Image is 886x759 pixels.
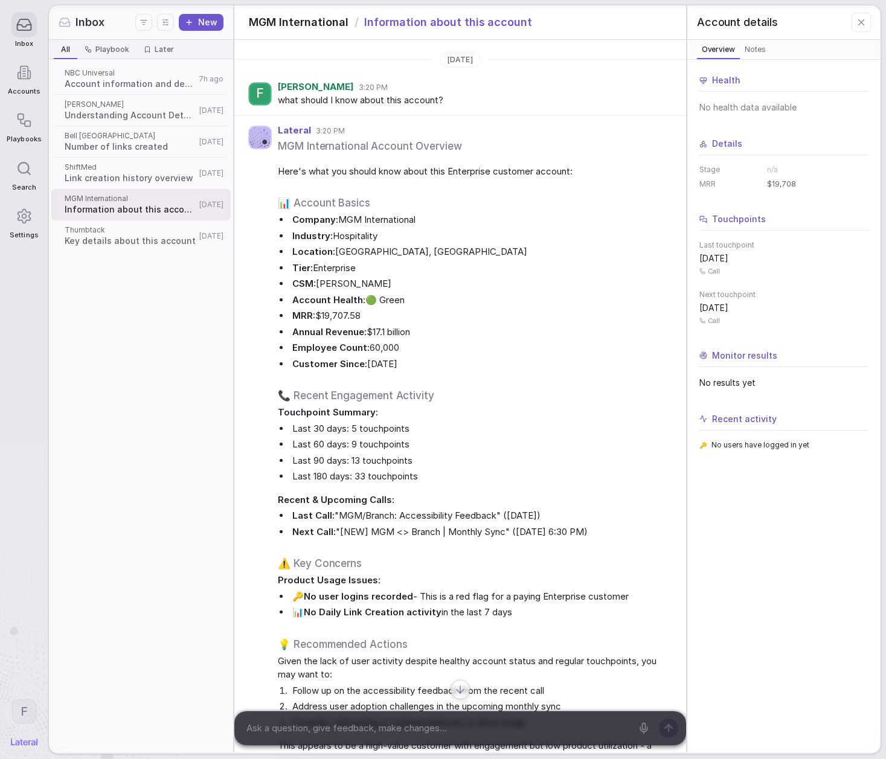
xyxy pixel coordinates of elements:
[712,350,777,362] span: Monitor results
[199,137,223,147] span: [DATE]
[278,406,378,418] strong: Touchpoint Summary:
[51,95,231,126] a: [PERSON_NAME]Understanding Account Details and Requirements[DATE]
[7,6,41,54] a: Inbox
[51,220,231,252] a: ThumbtackKey details about this account[DATE]
[767,179,796,189] span: $19,708
[157,14,174,31] button: Display settings
[448,55,472,65] span: [DATE]
[65,141,196,153] span: Number of links created
[199,106,223,115] span: [DATE]
[292,262,313,274] strong: Tier:
[278,494,394,505] strong: Recent & Upcoming Calls:
[61,45,70,54] span: All
[11,738,37,746] img: Lateral
[199,168,223,178] span: [DATE]
[708,316,720,325] span: Call
[65,235,196,247] span: Key details about this account
[316,126,345,136] span: 3:20 PM
[278,137,666,155] h1: MGM International Account Overview
[290,261,666,275] li: Enterprise
[712,213,766,225] span: Touchpoints
[278,82,354,92] span: [PERSON_NAME]
[75,14,104,30] span: Inbox
[179,14,223,31] button: New thread
[290,606,666,620] li: 📊 in the last 7 days
[712,138,742,150] span: Details
[290,293,666,307] li: 🟢 Green
[292,278,316,289] strong: CSM:
[51,63,231,95] a: NBC UniversalAccount information and details7h ago
[65,100,196,109] span: [PERSON_NAME]
[278,195,666,211] h2: 📊 Account Basics
[290,325,666,339] li: $17.1 billion
[708,267,720,275] span: Call
[292,246,335,257] strong: Location:
[304,591,413,602] strong: No user logins recorded
[292,326,367,338] strong: Annual Revenue:
[699,290,868,299] span: Next touchpoint
[290,357,666,371] li: [DATE]
[21,703,28,719] span: F
[290,454,666,468] li: Last 90 days: 13 touchpoints
[697,14,778,30] span: Account details
[278,94,666,107] span: what should I know about this account?
[767,165,778,175] span: n/a
[290,525,666,539] li: "[NEW] MGM <> Branch | Monthly Sync" ([DATE] 6:30 PM)
[65,225,196,235] span: Thumbtack
[199,231,223,241] span: [DATE]
[7,197,41,245] a: Settings
[699,165,760,175] dt: Stage
[359,83,388,92] span: 3:20 PM
[292,358,367,370] strong: Customer Since:
[65,109,196,121] span: Understanding Account Details and Requirements
[292,342,370,353] strong: Employee Count:
[95,45,129,54] span: Playbook
[199,74,223,84] span: 7h ago
[290,341,666,355] li: 60,000
[355,14,359,30] span: /
[699,252,728,264] span: [DATE]
[292,294,365,306] strong: Account Health:
[155,45,174,54] span: Later
[290,590,666,604] li: 🔑 - This is a red flag for a paying Enterprise customer
[290,309,666,323] li: $19,707.58
[135,14,152,31] button: Filters
[290,245,666,259] li: [GEOGRAPHIC_DATA], [GEOGRAPHIC_DATA]
[292,214,338,225] strong: Company:
[292,510,335,521] strong: Last Call:
[65,172,196,184] span: Link creation history overview
[65,78,195,90] span: Account information and details
[292,230,333,242] strong: Industry:
[278,574,380,586] strong: Product Usage Issues:
[278,556,666,571] h2: ⚠️ Key Concerns
[290,470,666,484] li: Last 180 days: 33 touchpoints
[711,440,810,450] span: No users have logged in yet
[290,229,666,243] li: Hospitality
[364,14,532,30] span: Information about this account
[699,377,868,389] span: No results yet
[304,606,441,618] strong: No Daily Link Creation activity
[290,509,666,523] li: "MGM/Branch: Accessibility Feedback" ([DATE])
[51,126,231,158] a: Bell [GEOGRAPHIC_DATA]Number of links created[DATE]
[278,636,666,652] h2: 💡 Recommended Actions
[7,54,41,101] a: Accounts
[51,158,231,189] a: ShiftMedLink creation history overview[DATE]
[290,213,666,227] li: MGM International
[742,43,768,56] span: Notes
[712,413,777,425] span: Recent activity
[199,200,223,210] span: [DATE]
[256,86,264,101] span: F
[15,40,33,48] span: Inbox
[699,43,737,56] span: Overview
[699,441,707,450] span: 🔑
[65,203,196,216] span: Information about this account
[290,684,666,698] li: Follow up on the accessibility feedback from the recent call
[65,194,196,203] span: MGM International
[51,189,231,220] a: MGM InternationalInformation about this account[DATE]
[7,101,41,149] a: Playbooks
[8,88,40,95] span: Accounts
[699,101,868,114] span: No health data available
[290,438,666,452] li: Last 60 days: 9 touchpoints
[712,74,740,86] span: Health
[278,388,666,403] h2: 📞 Recent Engagement Activity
